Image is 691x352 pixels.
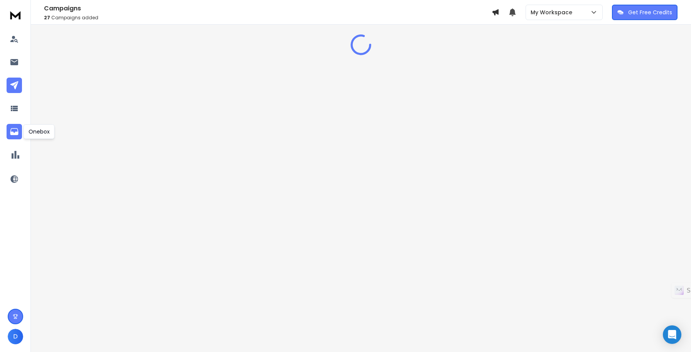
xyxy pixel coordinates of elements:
img: logo [8,8,23,22]
p: My Workspace [531,8,575,16]
p: Campaigns added [44,15,492,21]
div: Open Intercom Messenger [663,325,681,344]
div: Onebox [24,124,55,139]
button: D [8,329,23,344]
p: Get Free Credits [628,8,672,16]
span: 27 [44,14,50,21]
h1: Campaigns [44,4,492,13]
button: Get Free Credits [612,5,678,20]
